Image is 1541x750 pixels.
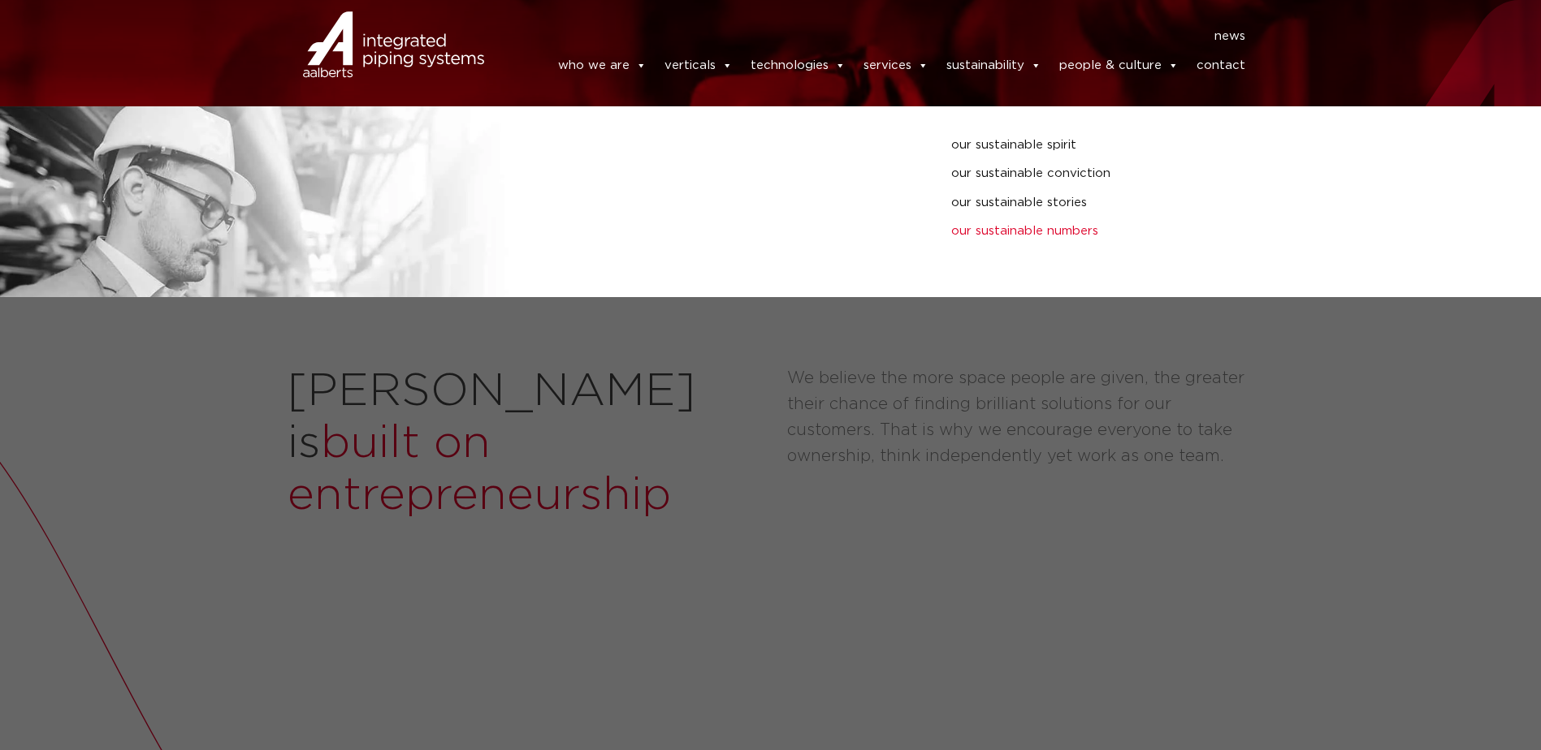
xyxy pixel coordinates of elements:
[751,50,846,82] a: technologies
[951,135,1328,156] a: our sustainable spirit
[288,420,671,518] span: built on entrepreneurship
[288,365,771,521] h2: [PERSON_NAME] is
[946,50,1041,82] a: sustainability
[951,221,1328,242] a: our sustainable numbers
[1059,50,1179,82] a: people & culture
[558,50,647,82] a: who we are
[787,365,1254,469] p: We believe the more space people are given, the greater their chance of finding brilliant solutio...
[664,50,733,82] a: verticals
[951,192,1328,213] a: our sustainable stories
[1197,50,1245,82] a: contact
[509,24,1246,50] nav: Menu
[864,50,928,82] a: services
[1214,24,1245,50] a: news
[951,163,1328,184] a: our sustainable conviction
